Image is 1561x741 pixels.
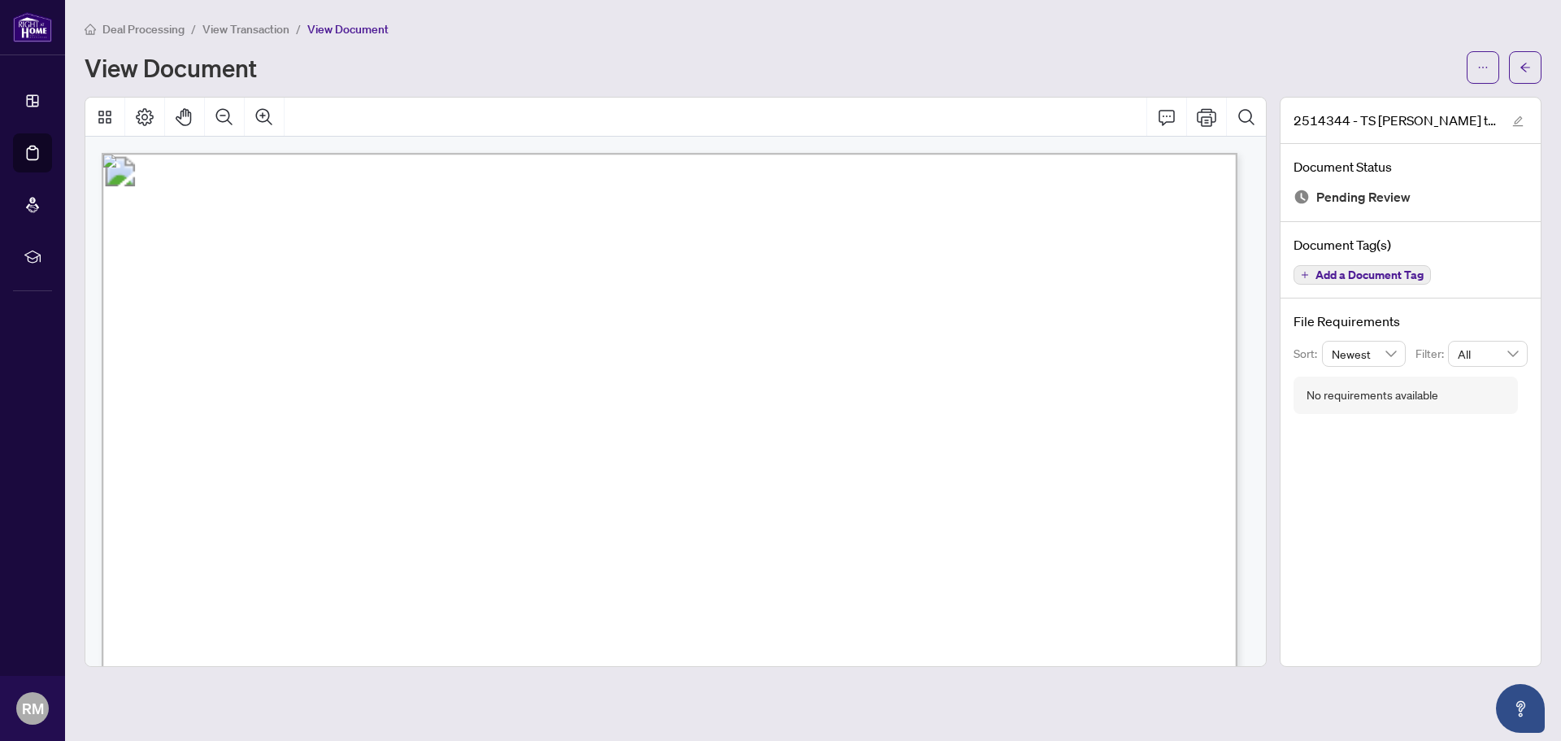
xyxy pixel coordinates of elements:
[13,12,52,42] img: logo
[1512,116,1524,127] span: edit
[191,20,196,38] li: /
[1316,186,1411,208] span: Pending Review
[1520,62,1531,73] span: arrow-left
[1294,312,1528,331] h4: File Requirements
[202,22,289,37] span: View Transaction
[1458,342,1518,366] span: All
[85,54,257,81] h1: View Document
[1307,386,1438,404] div: No requirements available
[1294,345,1322,363] p: Sort:
[1294,111,1497,130] span: 2514344 - TS [PERSON_NAME] to review.pdf
[1332,342,1397,366] span: Newest
[102,22,185,37] span: Deal Processing
[1415,345,1448,363] p: Filter:
[296,20,301,38] li: /
[85,24,96,35] span: home
[307,22,389,37] span: View Document
[1477,62,1489,73] span: ellipsis
[1294,265,1431,285] button: Add a Document Tag
[1294,157,1528,177] h4: Document Status
[1294,235,1528,255] h4: Document Tag(s)
[1301,271,1309,279] span: plus
[1315,269,1424,281] span: Add a Document Tag
[1294,189,1310,205] img: Document Status
[22,697,44,720] span: RM
[1496,684,1545,733] button: Open asap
